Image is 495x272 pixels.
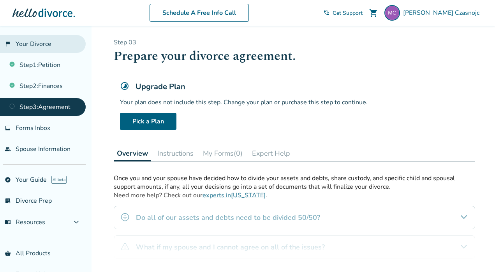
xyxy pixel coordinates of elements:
[249,146,293,161] button: Expert Help
[369,8,378,18] span: shopping_cart
[323,10,329,16] span: phone_in_talk
[5,41,11,47] span: flag_2
[150,4,249,22] a: Schedule A Free Info Call
[200,146,246,161] button: My Forms(0)
[456,235,495,272] iframe: Chat Widget
[333,9,363,17] span: Get Support
[5,250,11,256] span: shopping_basket
[5,177,11,183] span: explore
[5,198,11,204] span: list_alt_check
[384,5,400,21] img: martin_czasnojc@yahoo.com
[16,124,50,132] span: Forms Inbox
[114,47,475,66] h1: Prepare your divorce agreement.
[5,125,11,131] span: inbox
[120,113,176,130] a: Pick a Plan
[120,98,469,107] div: Your plan does not include this step. Change your plan or purchase this step to continue.
[154,146,197,161] button: Instructions
[114,38,475,47] p: Step 0 3
[72,218,81,227] span: expand_more
[114,146,151,161] button: Overview
[5,146,11,152] span: people
[5,219,11,225] span: menu_book
[323,9,363,17] a: phone_in_talkGet Support
[403,9,483,17] span: [PERSON_NAME] Czasnojc
[136,81,185,92] h5: Upgrade Plan
[5,218,45,226] span: Resources
[51,176,67,184] span: AI beta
